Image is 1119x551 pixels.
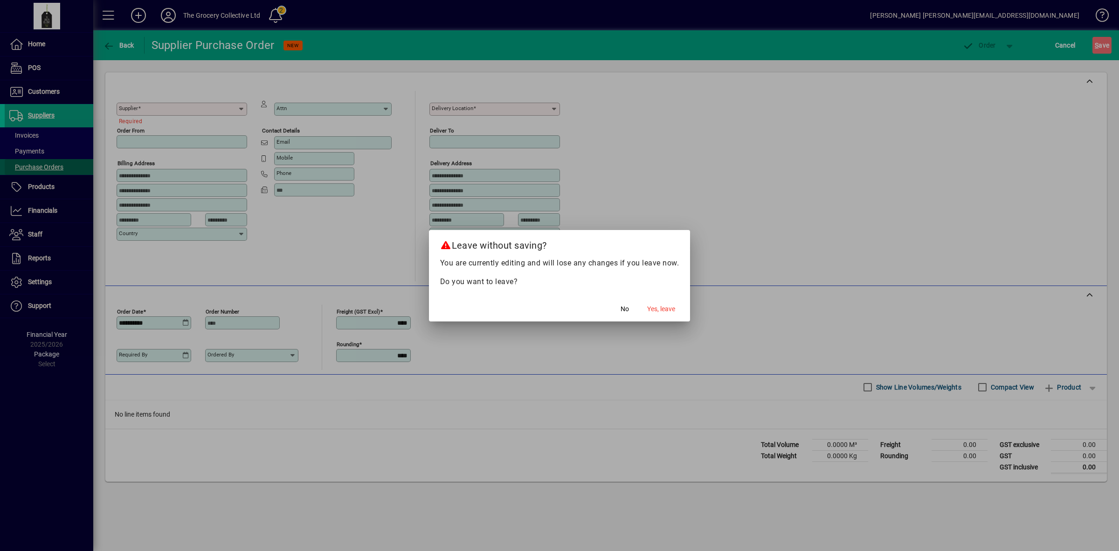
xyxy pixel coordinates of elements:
[621,304,629,314] span: No
[643,301,679,318] button: Yes, leave
[440,276,679,287] p: Do you want to leave?
[647,304,675,314] span: Yes, leave
[440,258,679,269] p: You are currently editing and will lose any changes if you leave now.
[610,301,640,318] button: No
[429,230,691,257] h2: Leave without saving?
